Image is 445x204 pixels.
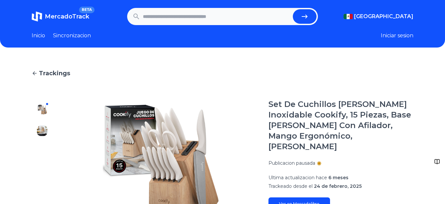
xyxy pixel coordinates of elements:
span: Trackings [39,69,70,78]
button: Iniciar sesion [381,32,413,40]
span: [GEOGRAPHIC_DATA] [354,13,413,20]
img: Set De Cuchillos De Acero Inoxidable Cookify, 15 Piezas, Base De Madera Con Afilador, Mango Ergon... [37,125,47,136]
img: Set De Cuchillos De Acero Inoxidable Cookify, 15 Piezas, Base De Madera Con Afilador, Mango Ergon... [37,104,47,115]
span: 24 de febrero, 2025 [314,183,362,189]
span: Ultima actualizacion hace [268,175,327,181]
img: Set De Cuchillos De Acero Inoxidable Cookify, 15 Piezas, Base De Madera Con Afilador, Mango Ergon... [37,189,47,199]
a: MercadoTrackBETA [32,11,89,22]
img: Mexico [344,14,353,19]
img: Set De Cuchillos De Acero Inoxidable Cookify, 15 Piezas, Base De Madera Con Afilador, Mango Ergon... [37,168,47,178]
a: Trackings [32,69,413,78]
img: MercadoTrack [32,11,42,22]
p: Publicacion pausada [268,160,315,166]
img: Set De Cuchillos De Acero Inoxidable Cookify, 15 Piezas, Base De Madera Con Afilador, Mango Ergon... [37,147,47,157]
button: [GEOGRAPHIC_DATA] [344,13,413,20]
span: 6 meses [328,175,348,181]
span: Trackeado desde el [268,183,313,189]
h1: Set De Cuchillos [PERSON_NAME] Inoxidable Cookify, 15 Piezas, Base [PERSON_NAME] Con Afilador, Ma... [268,99,413,152]
span: MercadoTrack [45,13,89,20]
a: Sincronizacion [53,32,91,40]
span: BETA [79,7,95,13]
a: Inicio [32,32,45,40]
